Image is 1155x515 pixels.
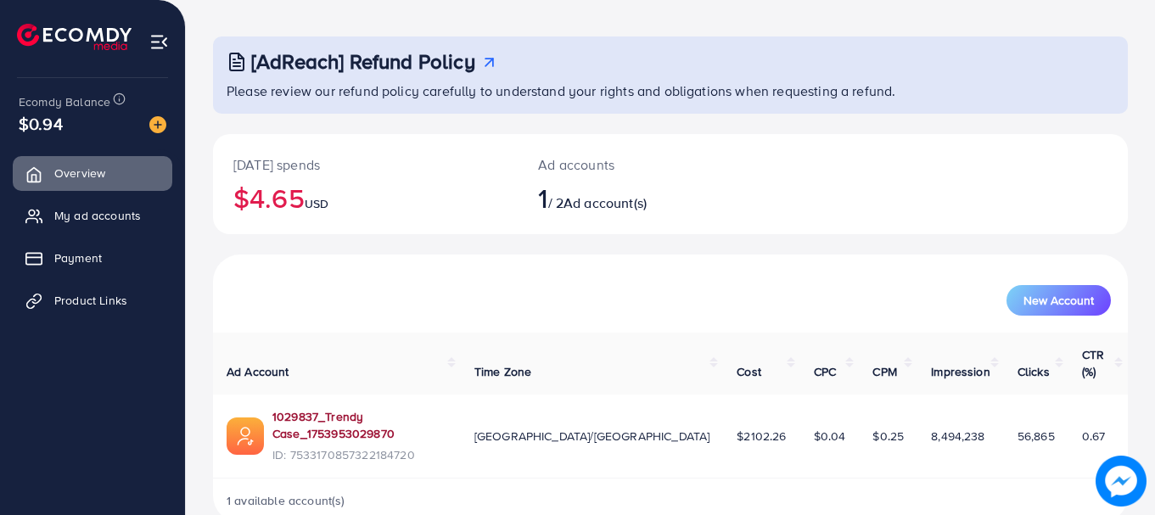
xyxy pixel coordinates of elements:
span: 8,494,238 [931,428,984,445]
span: Ad Account [227,363,289,380]
span: CPC [814,363,836,380]
p: Please review our refund policy carefully to understand your rights and obligations when requesti... [227,81,1118,101]
a: Overview [13,156,172,190]
span: Clicks [1018,363,1050,380]
span: CPM [872,363,896,380]
a: Product Links [13,283,172,317]
span: [GEOGRAPHIC_DATA]/[GEOGRAPHIC_DATA] [474,428,710,445]
span: Overview [54,165,105,182]
button: New Account [1006,285,1111,316]
img: ic-ads-acc.e4c84228.svg [227,417,264,455]
span: New Account [1023,294,1094,306]
h2: $4.65 [233,182,497,214]
span: Time Zone [474,363,531,380]
span: CTR (%) [1082,346,1104,380]
span: $0.25 [872,428,904,445]
span: $2102.26 [737,428,786,445]
img: logo [17,24,132,50]
span: My ad accounts [54,207,141,224]
span: USD [305,195,328,212]
h2: / 2 [538,182,726,214]
span: $0.04 [814,428,846,445]
span: Ecomdy Balance [19,93,110,110]
span: Payment [54,249,102,266]
img: menu [149,32,169,52]
span: $0.94 [19,111,63,136]
a: 1029837_Trendy Case_1753953029870 [272,408,447,443]
a: Payment [13,241,172,275]
span: ID: 7533170857322184720 [272,446,447,463]
img: image [149,116,166,133]
p: Ad accounts [538,154,726,175]
span: Cost [737,363,761,380]
span: 0.67 [1082,428,1106,445]
img: image [1096,456,1147,507]
p: [DATE] spends [233,154,497,175]
span: Product Links [54,292,127,309]
h3: [AdReach] Refund Policy [251,49,475,74]
span: Impression [931,363,990,380]
a: My ad accounts [13,199,172,232]
span: Ad account(s) [563,193,647,212]
span: 1 available account(s) [227,492,345,509]
span: 1 [538,178,547,217]
span: 56,865 [1018,428,1055,445]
